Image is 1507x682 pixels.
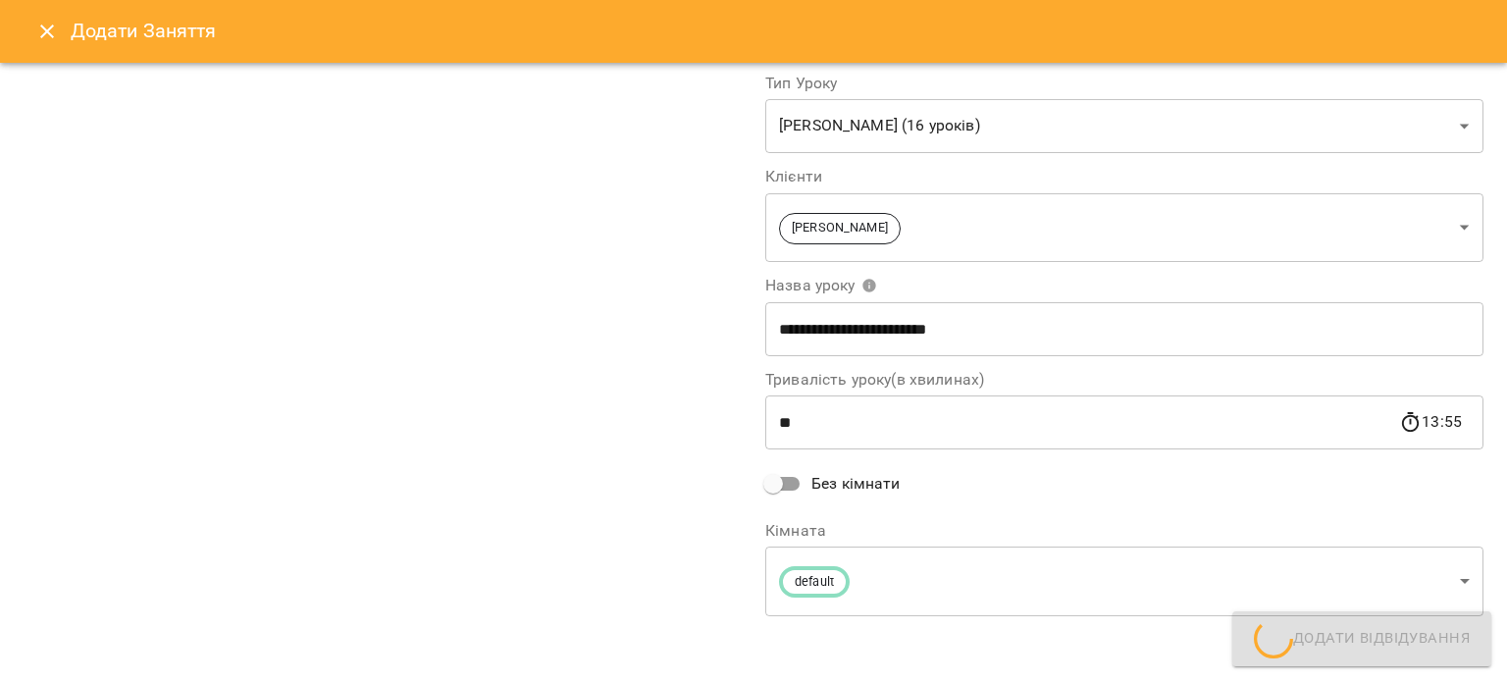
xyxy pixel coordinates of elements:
div: [PERSON_NAME] (16 уроків) [765,99,1483,154]
label: Клієнти [765,169,1483,184]
label: Тривалість уроку(в хвилинах) [765,372,1483,388]
div: default [765,547,1483,616]
div: [PERSON_NAME] [765,192,1483,262]
span: Без кімнати [811,472,901,496]
label: Тип Уроку [765,76,1483,91]
span: Назва уроку [765,278,877,293]
button: Close [24,8,71,55]
svg: Вкажіть назву уроку або виберіть клієнтів [861,278,877,293]
span: [PERSON_NAME] [780,219,900,237]
label: Кімната [765,523,1483,539]
span: default [783,573,846,592]
h6: Додати Заняття [71,16,1483,46]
